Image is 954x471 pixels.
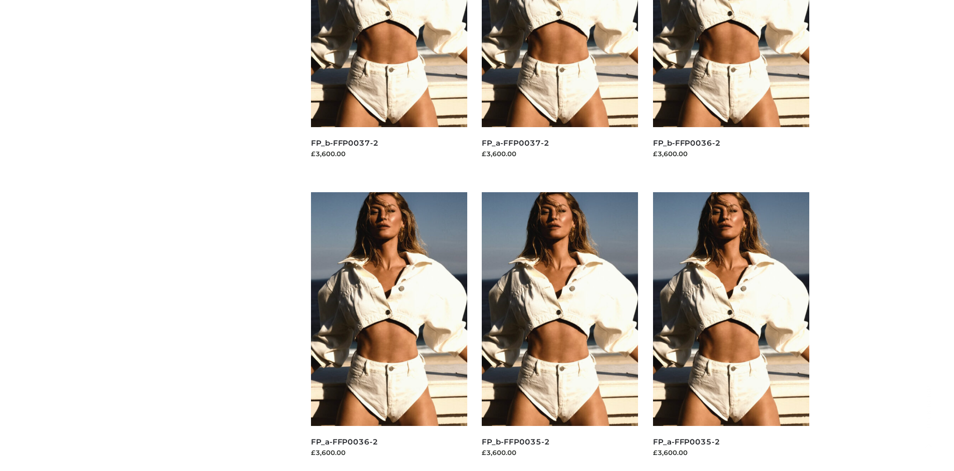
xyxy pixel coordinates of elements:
a: FP_a-FFP0035-2 [653,437,720,446]
a: FP_b-FFP0037-2 [311,138,379,148]
div: £3,600.00 [653,149,809,159]
div: £3,600.00 [311,447,467,457]
span: Back to top [916,403,941,428]
div: £3,600.00 [482,149,638,159]
a: FP_a-FFP0037-2 [482,138,549,148]
a: FP_a-FFP0036-2 [311,437,378,446]
a: FP_b-FFP0036-2 [653,138,721,148]
div: £3,600.00 [653,447,809,457]
div: £3,600.00 [311,149,467,159]
a: FP_b-FFP0035-2 [482,437,549,446]
div: £3,600.00 [482,447,638,457]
